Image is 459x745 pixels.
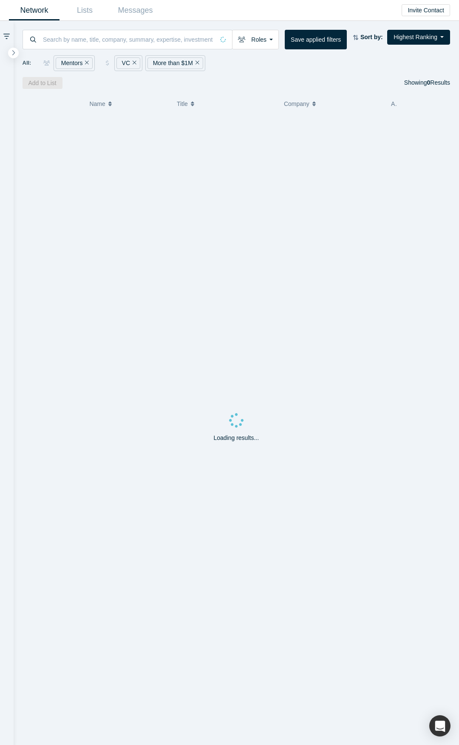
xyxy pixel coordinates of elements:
span: Title [177,95,188,113]
button: Roles [232,30,279,49]
button: Name [89,95,168,113]
button: Highest Ranking [387,30,450,45]
div: VC [116,57,140,69]
button: Company [284,95,382,113]
div: More than $1M [147,57,203,69]
div: Mentors [56,57,93,69]
a: Lists [59,0,110,20]
span: Name [89,95,105,113]
div: Showing [404,77,450,89]
a: Messages [110,0,161,20]
button: Save applied filters [285,30,347,49]
button: Remove Filter [82,58,89,68]
span: Results [427,79,450,86]
input: Search by name, title, company, summary, expertise, investment criteria or topics of focus [42,29,214,49]
p: Loading results... [213,434,259,442]
button: Invite Contact [402,4,450,16]
a: Network [9,0,59,20]
button: Add to List [23,77,62,89]
span: Alchemist Role [391,100,431,107]
strong: Sort by: [360,34,383,40]
span: All: [23,59,31,67]
strong: 0 [427,79,431,86]
button: Remove Filter [193,58,199,68]
span: Company [284,95,309,113]
button: Title [177,95,275,113]
button: Remove Filter [130,58,136,68]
